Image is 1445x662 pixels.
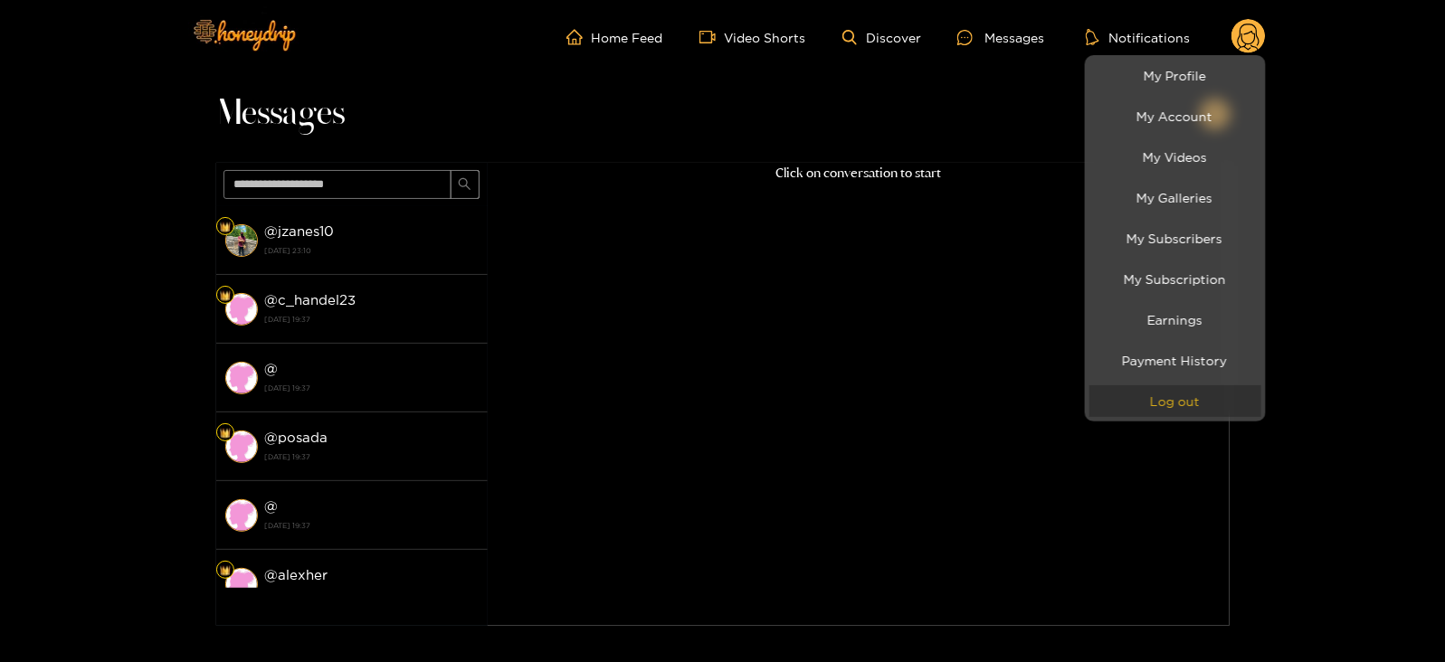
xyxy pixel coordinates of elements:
[1089,60,1261,91] a: My Profile
[1089,345,1261,376] a: Payment History
[1089,304,1261,336] a: Earnings
[1089,141,1261,173] a: My Videos
[1089,222,1261,254] a: My Subscribers
[1089,385,1261,417] button: Log out
[1089,100,1261,132] a: My Account
[1089,182,1261,213] a: My Galleries
[1089,263,1261,295] a: My Subscription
